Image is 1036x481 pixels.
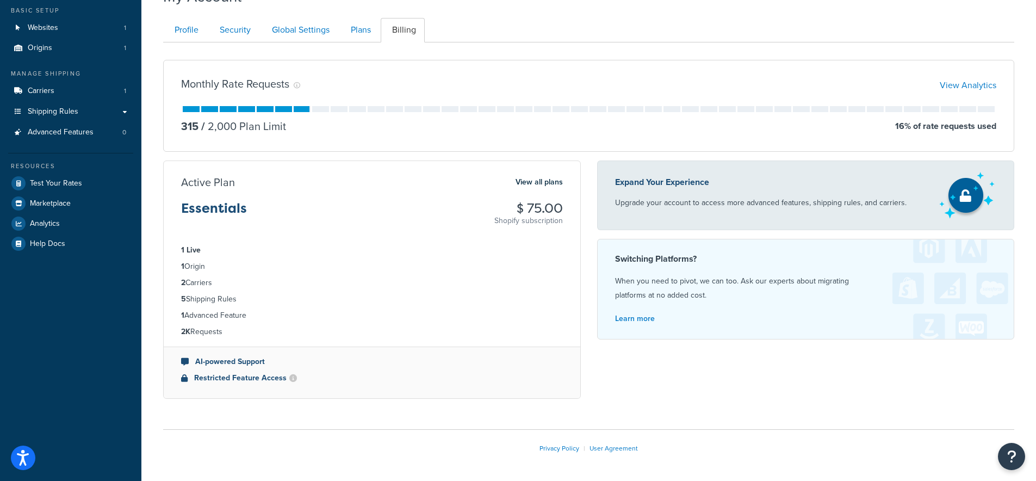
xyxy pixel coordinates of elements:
[615,195,907,211] p: Upgrade your account to access more advanced features, shipping rules, and carriers.
[181,244,201,256] strong: 1 Live
[597,161,1015,230] a: Expand Your Experience Upgrade your account to access more advanced features, shipping rules, and...
[30,239,65,249] span: Help Docs
[8,38,133,58] a: Origins 1
[8,234,133,254] a: Help Docs
[181,201,247,224] h3: Essentials
[122,128,126,137] span: 0
[539,443,579,453] a: Privacy Policy
[28,128,94,137] span: Advanced Features
[198,119,286,134] p: 2,000 Plan Limit
[8,122,133,143] a: Advanced Features 0
[8,18,133,38] li: Websites
[28,23,58,33] span: Websites
[30,179,82,188] span: Test Your Rates
[30,219,60,229] span: Analytics
[615,175,907,190] p: Expand Your Experience
[8,81,133,101] a: Carriers 1
[8,162,133,171] div: Resources
[8,38,133,58] li: Origins
[998,443,1025,470] button: Open Resource Center
[28,87,54,96] span: Carriers
[494,201,563,215] h3: $ 75.00
[940,79,996,91] a: View Analytics
[8,18,133,38] a: Websites 1
[181,310,184,321] strong: 1
[181,326,563,338] li: Requests
[181,176,235,188] h3: Active Plan
[8,69,133,78] div: Manage Shipping
[124,87,126,96] span: 1
[181,293,186,305] strong: 5
[584,443,585,453] span: |
[181,277,185,288] strong: 2
[181,310,563,322] li: Advanced Feature
[494,215,563,226] p: Shopify subscription
[181,261,184,272] strong: 1
[208,18,259,42] a: Security
[615,252,997,266] h4: Switching Platforms?
[516,175,563,189] a: View all plans
[8,174,133,193] a: Test Your Rates
[124,44,126,53] span: 1
[895,119,996,134] p: 16 % of rate requests used
[30,199,71,208] span: Marketplace
[260,18,338,42] a: Global Settings
[28,44,52,53] span: Origins
[124,23,126,33] span: 1
[339,18,380,42] a: Plans
[8,194,133,213] a: Marketplace
[615,274,997,303] p: When you need to pivot, we can too. Ask our experts about migrating platforms at no added cost.
[181,277,563,289] li: Carriers
[8,214,133,233] a: Analytics
[28,107,78,116] span: Shipping Rules
[181,293,563,305] li: Shipping Rules
[590,443,638,453] a: User Agreement
[8,6,133,15] div: Basic Setup
[181,261,563,273] li: Origin
[8,81,133,101] li: Carriers
[381,18,425,42] a: Billing
[8,102,133,122] a: Shipping Rules
[181,356,563,368] li: AI-powered Support
[181,78,289,90] h3: Monthly Rate Requests
[181,372,563,384] li: Restricted Feature Access
[615,313,655,324] a: Learn more
[201,118,205,134] span: /
[163,18,207,42] a: Profile
[181,326,190,337] strong: 2K
[8,122,133,143] li: Advanced Features
[181,119,198,134] p: 315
